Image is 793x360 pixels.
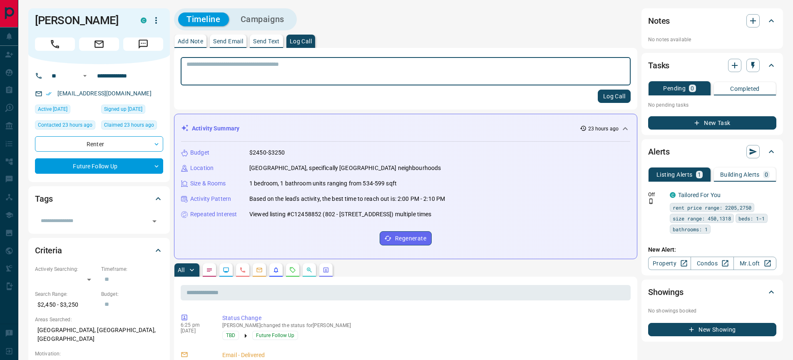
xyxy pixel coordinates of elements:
[249,210,432,219] p: Viewed listing #C12458852 (802 - [STREET_ADDRESS]) multiple times
[656,172,693,177] p: Listing Alerts
[35,290,97,298] p: Search Range:
[35,37,75,51] span: Call
[380,231,432,245] button: Regenerate
[178,38,203,44] p: Add Note
[80,71,90,81] button: Open
[648,145,670,158] h2: Alerts
[38,121,92,129] span: Contacted 23 hours ago
[648,14,670,27] h2: Notes
[648,59,669,72] h2: Tasks
[46,91,52,97] svg: Email Verified
[691,85,694,91] p: 0
[648,257,691,270] a: Property
[222,351,627,360] p: Email - Delivered
[57,90,152,97] a: [EMAIL_ADDRESS][DOMAIN_NAME]
[249,195,445,203] p: Based on the lead's activity, the best time to reach out is: 2:00 PM - 2:10 PM
[79,37,119,51] span: Email
[673,214,731,222] span: size range: 450,1318
[35,244,62,257] h2: Criteria
[323,267,329,273] svg: Agent Actions
[648,191,665,198] p: Off
[249,179,397,188] p: 1 bedroom, 1 bathroom units ranging from 534-599 sqft
[101,265,163,273] p: Timeframe:
[648,99,776,111] p: No pending tasks
[306,267,313,273] svg: Opportunities
[256,267,263,273] svg: Emails
[35,240,163,260] div: Criteria
[648,282,776,302] div: Showings
[648,307,776,315] p: No showings booked
[691,257,733,270] a: Condos
[123,37,163,51] span: Message
[588,125,619,132] p: 23 hours ago
[35,158,163,174] div: Future Follow Up
[101,105,163,116] div: Tue Oct 14 2025
[190,210,237,219] p: Repeated Interest
[648,36,776,43] p: No notes available
[149,215,160,227] button: Open
[678,192,721,198] a: Tailored For You
[35,316,163,323] p: Areas Searched:
[35,14,128,27] h1: [PERSON_NAME]
[190,195,231,203] p: Activity Pattern
[35,120,97,132] div: Tue Oct 14 2025
[720,172,760,177] p: Building Alerts
[190,179,226,188] p: Size & Rooms
[239,267,246,273] svg: Calls
[648,142,776,162] div: Alerts
[738,214,765,222] span: beds: 1-1
[648,198,654,204] svg: Push Notification Only
[223,267,229,273] svg: Lead Browsing Activity
[206,267,213,273] svg: Notes
[104,121,154,129] span: Claimed 23 hours ago
[673,225,708,233] span: bathrooms: 1
[181,121,630,136] div: Activity Summary23 hours ago
[290,38,312,44] p: Log Call
[104,105,142,113] span: Signed up [DATE]
[648,323,776,336] button: New Showing
[101,120,163,132] div: Tue Oct 14 2025
[141,17,147,23] div: condos.ca
[670,192,676,198] div: condos.ca
[35,298,97,312] p: $2,450 - $3,250
[181,328,210,334] p: [DATE]
[730,86,760,92] p: Completed
[249,148,285,157] p: $2450-$3250
[35,350,163,357] p: Motivation:
[178,12,229,26] button: Timeline
[648,245,776,254] p: New Alert:
[35,105,97,116] div: Tue Oct 14 2025
[35,192,52,205] h2: Tags
[663,85,686,91] p: Pending
[178,267,184,273] p: All
[648,55,776,75] div: Tasks
[213,38,243,44] p: Send Email
[226,331,235,340] span: TBD
[698,172,701,177] p: 1
[232,12,293,26] button: Campaigns
[35,189,163,209] div: Tags
[648,11,776,31] div: Notes
[222,314,627,322] p: Status Change
[273,267,279,273] svg: Listing Alerts
[35,265,97,273] p: Actively Searching:
[192,124,239,133] p: Activity Summary
[253,38,280,44] p: Send Text
[38,105,67,113] span: Active [DATE]
[101,290,163,298] p: Budget:
[256,331,294,340] span: Future Follow Up
[765,172,768,177] p: 0
[249,164,441,172] p: [GEOGRAPHIC_DATA], specifically [GEOGRAPHIC_DATA] neighbourhoods
[35,136,163,152] div: Renter
[222,322,627,328] p: [PERSON_NAME] changed the status for [PERSON_NAME]
[733,257,776,270] a: Mr.Loft
[598,90,631,103] button: Log Call
[35,323,163,346] p: [GEOGRAPHIC_DATA], [GEOGRAPHIC_DATA], [GEOGRAPHIC_DATA]
[190,164,214,172] p: Location
[648,285,684,299] h2: Showings
[289,267,296,273] svg: Requests
[673,203,751,212] span: rent price range: 2205,2750
[190,148,209,157] p: Budget
[648,116,776,130] button: New Task
[181,322,210,328] p: 6:25 pm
